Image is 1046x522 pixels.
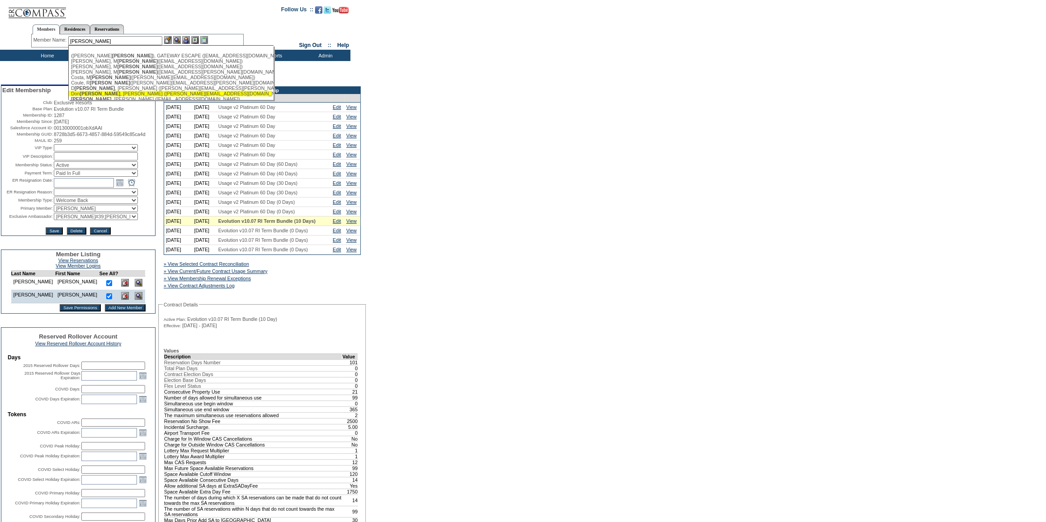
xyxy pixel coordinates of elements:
td: [DATE] [192,122,216,131]
td: [DATE] [192,131,216,141]
td: [DATE] [164,122,192,131]
legend: Contract Details [163,302,199,307]
input: Delete [67,227,86,235]
td: Membership GUID: [2,132,53,137]
td: Days [8,354,149,361]
td: Max CAS Requests [164,459,342,465]
a: Edit [333,190,341,195]
td: First Name [55,271,99,277]
div: Don , [PERSON_NAME] ([PERSON_NAME][EMAIL_ADDRESS][DOMAIN_NAME]) [71,91,270,96]
td: [DATE] [164,112,192,122]
a: View [346,237,357,243]
td: Reservation No Show Fee [164,418,342,424]
a: Edit [333,142,341,148]
td: 5.00 [342,424,358,430]
a: View [346,161,357,167]
td: 0 [342,371,358,377]
span: Election Base Days [164,377,206,383]
a: View [346,114,357,119]
img: Subscribe to our YouTube Channel [332,7,349,14]
a: Open the calendar popup. [138,498,148,508]
td: 99 [342,465,358,471]
td: [PERSON_NAME] [55,277,99,290]
span: [PERSON_NAME] [90,75,131,80]
img: Become our fan on Facebook [315,6,322,14]
td: Consecutive Property Use [164,389,342,395]
span: Usage v2 Platinum 60 Day [218,133,275,138]
td: Value [342,353,358,359]
img: Delete [121,292,129,300]
td: ER Resignation Date: [2,178,53,188]
label: COVID Days Expiration: [35,397,80,401]
a: View [346,133,357,138]
td: 0 [342,430,358,436]
label: COVID Secondary Holiday: [29,514,80,519]
input: Add New Member [105,304,146,311]
span: [PERSON_NAME] [118,69,158,75]
td: [DATE] [192,103,216,112]
td: Home [20,50,72,61]
a: Edit [333,123,341,129]
b: Values [164,348,179,353]
span: Evolution v10.07 RI Term Bundle (10 Day) [187,316,277,322]
td: Space Available Cutoff Window [164,471,342,477]
td: Primary Member: [2,205,53,212]
img: Impersonate [182,36,190,44]
a: » View Contract Adjustments Log [164,283,235,288]
span: Usage v2 Platinum 60 Day (0 Days) [218,209,295,214]
a: View [346,218,357,224]
span: Contract Election Days [164,372,213,377]
td: [DATE] [164,131,192,141]
label: COVID Select Holiday Expiration: [18,477,80,482]
span: Evolution v10.07 RI Term Bundle (0 Days) [218,237,308,243]
div: Coule, R ([PERSON_NAME][EMAIL_ADDRESS][PERSON_NAME][DOMAIN_NAME]) [71,80,270,85]
a: Reservations [90,24,124,34]
span: Total Plan Days [164,366,198,371]
td: [DATE] [192,188,216,198]
span: [DATE] - [DATE] [182,323,217,328]
img: View Dashboard [135,292,142,300]
a: Open the calendar popup. [138,475,148,484]
td: [DATE] [192,226,216,235]
td: [DATE] [192,198,216,207]
span: Usage v2 Platinum 60 Day (60 Days) [218,161,297,167]
label: COVID ARs Expiration: [37,430,80,435]
td: [DATE] [192,169,216,179]
span: Evolution v10.07 RI Term Bundle (0 Days) [218,247,308,252]
a: Edit [333,218,341,224]
td: Max Future Space Available Reservations [164,465,342,471]
td: [DATE] [164,141,192,150]
span: Evolution v10.07 RI Term Bundle [54,106,124,112]
label: 2015 Reserved Rollover Days Expiration: [24,371,80,380]
td: 0 [342,377,358,383]
img: View [173,36,181,44]
input: Cancel [90,227,110,235]
a: Edit [333,209,341,214]
td: [PERSON_NAME] [11,277,55,290]
span: Edit Membership [2,87,51,94]
input: Save [46,227,62,235]
span: Reserved Rollover Account [39,333,118,340]
td: The number of SA reservations within N days that do not count towards the max SA reservations [164,506,342,517]
a: » View Current/Future Contract Usage Summary [164,268,268,274]
td: Simultaneous use end window [164,406,342,412]
td: Airport Transport Fee [164,430,342,436]
span: Usage v2 Platinum 60 Day (30 Days) [218,190,297,195]
a: View [346,199,357,205]
div: Costa, M ([PERSON_NAME][EMAIL_ADDRESS][DOMAIN_NAME]) [71,75,270,80]
a: Edit [333,180,341,186]
span: [PERSON_NAME] [118,58,158,64]
a: Open the calendar popup. [138,394,148,404]
td: Allow additional SA days at ExtraSADayFee [164,483,342,489]
a: Members [33,24,60,34]
a: Edit [333,152,341,157]
a: Edit [333,133,341,138]
a: Help [337,42,349,48]
td: 1 [342,447,358,453]
label: COVID Days: [55,387,80,391]
span: Usage v2 Platinum 60 Day [218,114,275,119]
span: Usage v2 Platinum 60 Day [218,142,275,148]
span: Reservation Days Number [164,360,221,365]
td: The maximum simultaneous use reservations allowed [164,412,342,418]
img: b_calculator.gif [200,36,208,44]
